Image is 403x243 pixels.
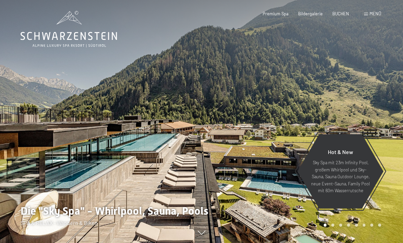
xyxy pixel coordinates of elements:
[328,149,353,155] span: Hot & New
[324,224,327,227] div: Carousel Page 1 (Current Slide)
[311,159,370,194] p: Sky Spa mit 23m Infinity Pool, großem Whirlpool und Sky-Sauna, Sauna Outdoor Lounge, neue Event-S...
[363,224,366,227] div: Carousel Page 6
[331,224,334,227] div: Carousel Page 2
[339,224,342,227] div: Carousel Page 3
[347,224,350,227] div: Carousel Page 4
[370,224,373,227] div: Carousel Page 7
[370,11,381,16] span: Menü
[378,224,381,227] div: Carousel Page 8
[355,224,358,227] div: Carousel Page 5
[298,11,323,16] a: Bildergalerie
[263,11,289,16] a: Premium Spa
[321,224,381,227] div: Carousel Pagination
[332,11,349,16] a: BUCHEN
[297,134,384,209] a: Hot & New Sky Spa mit 23m Infinity Pool, großem Whirlpool und Sky-Sauna, Sauna Outdoor Lounge, ne...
